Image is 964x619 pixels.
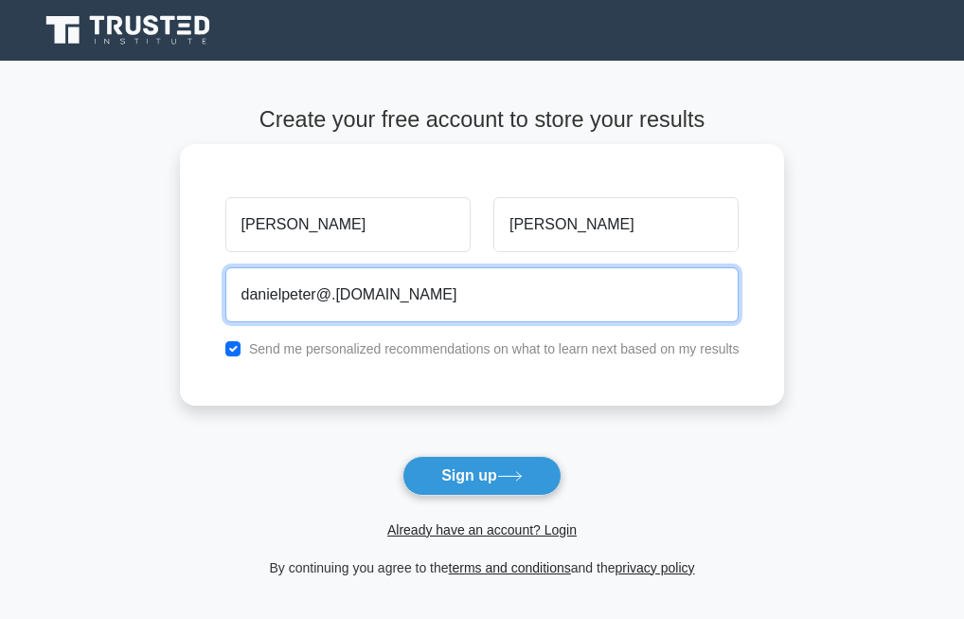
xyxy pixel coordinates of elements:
[169,556,796,579] div: By continuing you agree to the and the
[387,522,577,537] a: Already have an account? Login
[225,267,740,322] input: Email
[449,560,571,575] a: terms and conditions
[493,197,739,252] input: Last name
[402,456,562,496] button: Sign up
[616,560,695,575] a: privacy policy
[249,341,740,356] label: Send me personalized recommendations on what to learn next based on my results
[180,106,785,133] h4: Create your free account to store your results
[225,197,471,252] input: First name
